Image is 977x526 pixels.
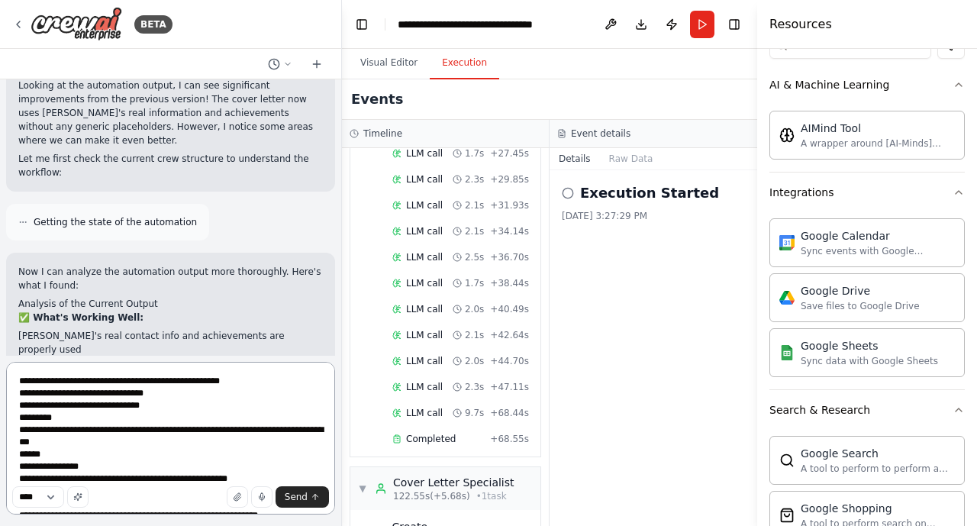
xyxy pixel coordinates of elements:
[490,147,529,160] span: + 27.45s
[769,15,832,34] h4: Resources
[490,199,529,211] span: + 31.93s
[351,89,403,110] h2: Events
[18,152,323,179] p: Let me first check the current crew structure to understand the workflow:
[490,407,529,419] span: + 68.44s
[465,147,484,160] span: 1.7s
[779,235,795,250] img: Google Calendar
[571,127,630,140] h3: Event details
[465,329,484,341] span: 2.1s
[769,105,965,172] div: AI & Machine Learning
[351,14,372,35] button: Hide left sidebar
[490,433,529,445] span: + 68.55s
[406,173,443,186] span: LLM call
[406,251,443,263] span: LLM call
[801,300,920,312] div: Save files to Google Drive
[490,251,529,263] span: + 36.70s
[465,303,484,315] span: 2.0s
[18,297,323,311] h2: Analysis of the Current Output
[550,148,600,169] button: Details
[348,47,430,79] button: Visual Editor
[406,433,456,445] span: Completed
[305,55,329,73] button: Start a new chat
[406,355,443,367] span: LLM call
[31,7,122,41] img: Logo
[406,303,443,315] span: LLM call
[490,329,529,341] span: + 42.64s
[134,15,173,34] div: BETA
[801,446,955,461] div: Google Search
[465,355,484,367] span: 2.0s
[490,355,529,367] span: + 44.70s
[285,491,308,503] span: Send
[562,210,745,222] div: [DATE] 3:27:29 PM
[251,486,272,508] button: Click to speak your automation idea
[801,245,955,257] div: Sync events with Google Calendar
[398,17,569,32] nav: breadcrumb
[34,216,197,228] span: Getting the state of the automation
[18,312,143,323] strong: ✅ What's Working Well:
[406,277,443,289] span: LLM call
[406,329,443,341] span: LLM call
[769,402,870,418] div: Search & Research
[465,225,484,237] span: 2.1s
[779,453,795,468] img: SerpApiGoogleSearchTool
[779,127,795,143] img: AIMindTool
[465,277,484,289] span: 1.7s
[779,290,795,305] img: Google Drive
[465,199,484,211] span: 2.1s
[430,47,499,79] button: Execution
[801,137,955,150] div: A wrapper around [AI-Minds]([URL][DOMAIN_NAME]). Useful for when you need answers to questions fr...
[490,381,529,393] span: + 47.11s
[363,127,402,140] h3: Timeline
[276,486,329,508] button: Send
[393,475,514,490] div: Cover Letter Specialist
[769,185,834,200] div: Integrations
[779,508,795,523] img: SerpApiGoogleShoppingTool
[262,55,298,73] button: Switch to previous chat
[465,173,484,186] span: 2.3s
[18,329,323,357] li: [PERSON_NAME]'s real contact info and achievements are properly used
[801,121,955,136] div: AIMind Tool
[801,463,955,475] div: A tool to perform to perform a Google search with a search_query.
[393,490,470,502] span: 122.55s (+5.68s)
[600,148,663,169] button: Raw Data
[769,77,889,92] div: AI & Machine Learning
[406,199,443,211] span: LLM call
[769,173,965,212] button: Integrations
[801,283,920,298] div: Google Drive
[465,407,484,419] span: 9.7s
[465,251,484,263] span: 2.5s
[227,486,248,508] button: Upload files
[476,490,507,502] span: • 1 task
[801,355,938,367] div: Sync data with Google Sheets
[490,303,529,315] span: + 40.49s
[67,486,89,508] button: Improve this prompt
[769,65,965,105] button: AI & Machine Learning
[358,482,367,495] span: ▼
[490,277,529,289] span: + 38.44s
[18,79,323,147] p: Looking at the automation output, I can see significant improvements from the previous version! T...
[465,381,484,393] span: 2.3s
[801,228,955,244] div: Google Calendar
[406,407,443,419] span: LLM call
[769,212,965,389] div: Integrations
[580,182,719,204] h2: Execution Started
[18,265,323,292] p: Now I can analyze the automation output more thoroughly. Here's what I found:
[724,14,745,35] button: Hide right sidebar
[801,501,955,516] div: Google Shopping
[801,338,938,353] div: Google Sheets
[769,390,965,430] button: Search & Research
[406,225,443,237] span: LLM call
[490,225,529,237] span: + 34.14s
[406,381,443,393] span: LLM call
[779,345,795,360] img: Google Sheets
[406,147,443,160] span: LLM call
[490,173,529,186] span: + 29.85s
